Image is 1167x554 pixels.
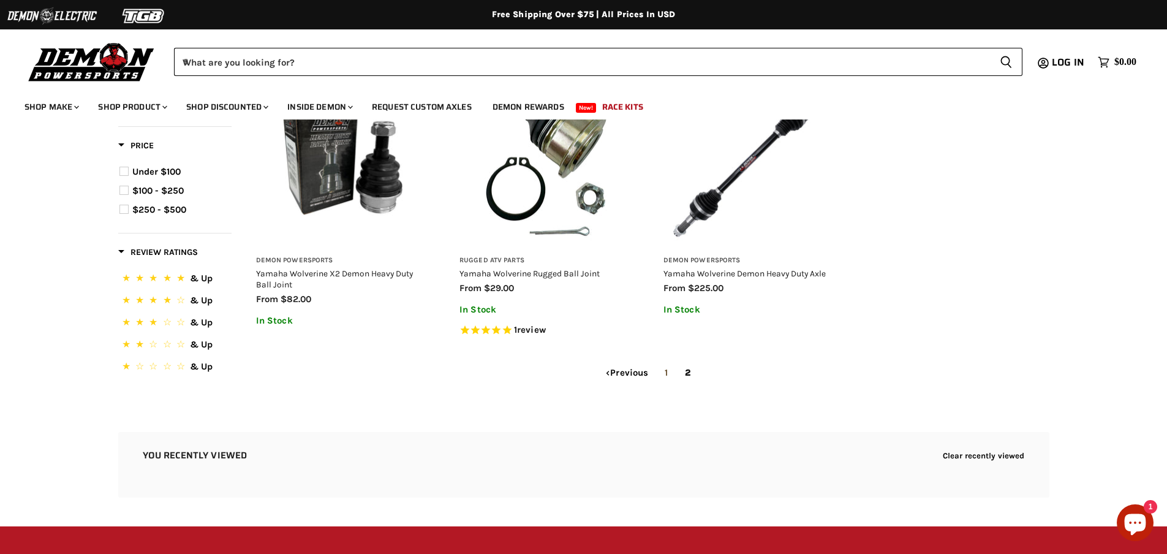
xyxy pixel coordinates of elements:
[459,256,633,265] h3: Rugged ATV Parts
[484,283,514,294] span: $29.00
[363,94,481,120] a: Request Custom Axles
[177,94,276,120] a: Shop Discounted
[256,256,429,265] h3: Demon Powersports
[190,273,213,284] span: & Up
[6,4,98,28] img: Demon Electric Logo 2
[190,295,213,306] span: & Up
[94,432,1074,498] aside: Recently viewed products
[174,48,990,76] input: When autocomplete results are available use up and down arrows to review and enter to select
[514,324,546,335] span: 1 reviews
[98,4,190,28] img: TGB Logo 2
[256,74,429,248] img: Yamaha Wolverine X2 Demon Heavy Duty Ball Joint
[118,247,198,257] span: Review Ratings
[663,256,837,265] h3: Demon Powersports
[459,283,482,294] span: from
[132,204,186,215] span: $250 - $500
[118,246,198,262] button: Filter by Review Ratings
[943,451,1025,460] button: Clear recently viewed
[576,103,597,113] span: New!
[1052,55,1084,70] span: Log in
[118,140,154,155] button: Filter by Price
[278,94,360,120] a: Inside Demon
[174,48,1022,76] form: Product
[658,362,674,384] a: 1
[94,9,1074,20] div: Free Shipping Over $75 | All Prices In USD
[119,315,230,333] button: 3 Stars.
[459,305,633,315] p: In Stock
[119,271,230,289] button: 5 Stars.
[1092,53,1142,71] a: $0.00
[599,362,655,384] a: Previous
[517,324,546,335] span: review
[990,48,1022,76] button: Search
[89,94,175,120] a: Shop Product
[281,294,311,305] span: $82.00
[15,89,1133,120] ul: Main menu
[15,94,86,120] a: Shop Make
[663,305,837,315] p: In Stock
[459,74,633,248] img: Yamaha Wolverine Rugged Ball Joint
[1046,57,1092,68] a: Log in
[256,294,278,305] span: from
[190,361,213,372] span: & Up
[483,94,573,120] a: Demon Rewards
[190,317,213,328] span: & Up
[119,293,230,311] button: 4 Stars.
[663,283,685,294] span: from
[1113,504,1157,544] inbox-online-store-chat: Shopify online store chat
[459,268,600,278] a: Yamaha Wolverine Rugged Ball Joint
[190,339,213,350] span: & Up
[25,40,159,83] img: Demon Powersports
[256,268,413,289] a: Yamaha Wolverine X2 Demon Heavy Duty Ball Joint
[143,450,247,461] h2: You recently viewed
[593,94,652,120] a: Race Kits
[663,74,837,248] img: Yamaha Wolverine Demon Heavy Duty Axle
[119,337,230,355] button: 2 Stars.
[688,283,723,294] span: $225.00
[118,140,154,151] span: Price
[256,316,429,326] p: In Stock
[132,166,181,177] span: Under $100
[132,185,184,196] span: $100 - $250
[678,362,697,384] span: 2
[1114,56,1136,68] span: $0.00
[663,268,826,278] a: Yamaha Wolverine Demon Heavy Duty Axle
[459,324,633,337] span: Rated 5.0 out of 5 stars 1 reviews
[119,359,230,377] button: 1 Star.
